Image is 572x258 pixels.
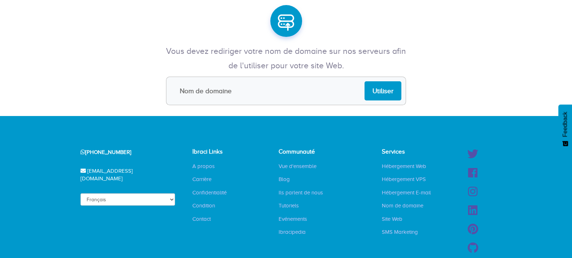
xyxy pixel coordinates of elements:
[364,81,401,100] input: Utiliser
[166,77,406,105] input: Nom de domaine
[187,202,220,209] a: Condition
[273,215,313,223] a: Evénements
[376,215,408,223] a: Site Web
[562,112,568,137] span: Feedback
[187,176,217,183] a: Carrière
[273,202,304,209] a: Tutoriels
[71,162,175,188] div: [EMAIL_ADDRESS][DOMAIN_NAME]
[192,149,239,155] h4: Ibraci Links
[187,215,216,223] a: Contact
[376,202,429,209] a: Nom de domaine
[279,149,328,155] h4: Communauté
[558,104,572,154] button: Feedback - Afficher l’enquête
[273,228,311,236] a: Ibracipedia
[273,189,328,196] a: Ils parlent de nous
[376,163,432,170] a: Hébergement Web
[382,149,436,155] h4: Services
[187,163,220,170] a: A propos
[163,44,409,73] p: Vous devez rediriger votre nom de domaine sur nos serveurs afin de l'utiliser pour votre site Web.
[273,176,295,183] a: Blog
[71,143,175,162] div: [PHONE_NUMBER]
[376,176,431,183] a: Hébergement VPS
[376,228,423,236] a: SMS Marketing
[273,163,322,170] a: Vue d'ensemble
[187,189,232,196] a: Confidentialité
[376,189,436,196] a: Hébergement E-mail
